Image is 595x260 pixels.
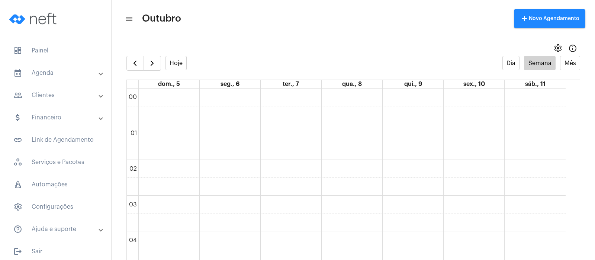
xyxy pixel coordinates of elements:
mat-icon: sidenav icon [13,225,22,234]
mat-panel-title: Agenda [13,68,99,77]
span: Configurações [7,198,104,216]
mat-icon: sidenav icon [13,135,22,144]
button: settings [550,41,565,56]
mat-icon: sidenav icon [13,113,22,122]
mat-expansion-panel-header: sidenav iconClientes [4,86,111,104]
img: logo-neft-novo-2.png [6,4,62,33]
a: 11 de outubro de 2025 [524,80,547,88]
div: 02 [128,166,138,172]
span: Painel [7,42,104,60]
mat-panel-title: Clientes [13,91,99,100]
a: 10 de outubro de 2025 [462,80,486,88]
mat-expansion-panel-header: sidenav iconAgenda [4,64,111,82]
button: Semana Anterior [126,56,144,71]
button: Novo Agendamento [514,9,585,28]
span: sidenav icon [13,180,22,189]
a: 8 de outubro de 2025 [341,80,363,88]
span: Automações [7,176,104,193]
mat-icon: sidenav icon [13,68,22,77]
mat-icon: sidenav icon [13,247,22,256]
span: Outubro [142,13,181,25]
mat-panel-title: Financeiro [13,113,99,122]
mat-icon: add [520,14,529,23]
span: Link de Agendamento [7,131,104,149]
mat-icon: sidenav icon [13,91,22,100]
a: 6 de outubro de 2025 [219,80,241,88]
div: 03 [128,201,138,208]
a: 5 de outubro de 2025 [157,80,181,88]
button: Hoje [165,56,187,70]
span: Serviços e Pacotes [7,153,104,171]
span: sidenav icon [13,202,22,211]
button: Próximo Semana [144,56,161,71]
button: Info [565,41,580,56]
a: 9 de outubro de 2025 [403,80,424,88]
mat-panel-title: Ajuda e suporte [13,225,99,234]
button: Dia [502,56,520,70]
div: 04 [128,237,138,244]
mat-expansion-panel-header: sidenav iconFinanceiro [4,109,111,126]
span: sidenav icon [13,158,22,167]
mat-icon: sidenav icon [125,15,132,23]
button: Semana [524,56,556,70]
span: sidenav icon [13,46,22,55]
a: 7 de outubro de 2025 [281,80,300,88]
button: Mês [560,56,580,70]
span: Novo Agendamento [520,16,579,21]
mat-expansion-panel-header: sidenav iconAjuda e suporte [4,220,111,238]
div: 01 [129,130,138,137]
mat-icon: Info [568,44,577,53]
span: settings [553,44,562,53]
div: 00 [127,94,138,100]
